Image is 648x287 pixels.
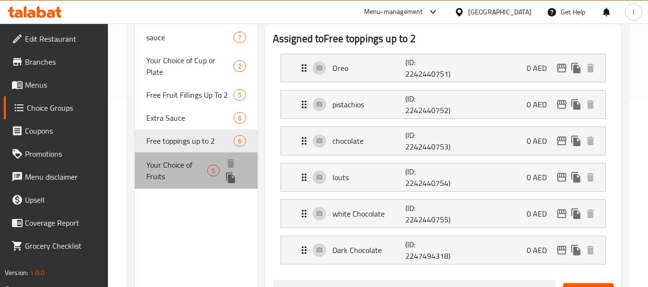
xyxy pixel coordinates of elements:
[146,89,234,101] span: Free Fruit Fillings Up To 2
[208,166,219,175] span: 5
[4,73,108,96] a: Menus
[4,96,108,119] a: Choice Groups
[633,7,634,17] span: l
[583,97,598,112] button: delete
[405,202,454,225] p: (ID: 2242440755)
[234,32,246,43] div: Choices
[207,165,219,176] div: Choices
[527,208,554,219] p: 0 AED
[332,99,406,110] p: pistachios
[234,137,245,146] span: 6
[273,86,613,123] li: Expand
[5,266,28,279] span: Version:
[569,134,583,148] button: duplicate
[135,129,257,152] div: Free toppings up to 26
[4,234,108,257] a: Grocery Checklist
[569,243,583,257] button: duplicate
[234,62,245,71] span: 2
[332,62,406,74] p: Oreo
[4,211,108,234] a: Coverage Report
[364,6,423,18] div: Menu-management
[332,135,406,147] p: chocolate
[332,208,406,219] p: white Chocolate
[146,112,234,124] span: Extra Sauce
[135,49,257,83] div: Your Choice of Cup or Plate2
[234,91,245,100] span: 5
[234,112,246,124] div: Choices
[569,97,583,112] button: duplicate
[554,134,569,148] button: edit
[554,170,569,184] button: edit
[25,56,101,68] span: Branches
[224,156,238,171] button: delete
[273,195,613,232] li: Expand
[527,99,554,110] p: 0 AED
[554,243,569,257] button: edit
[583,243,598,257] button: delete
[405,239,454,262] p: (ID: 2247494318)
[25,171,101,183] span: Menu disclaimer
[554,207,569,221] button: edit
[332,172,406,183] p: louts
[25,33,101,45] span: Edit Restaurant
[146,55,234,78] span: Your Choice of Cup or Plate
[281,54,605,82] div: Expand
[25,125,101,137] span: Coupons
[4,119,108,142] a: Coupons
[281,91,605,118] div: Expand
[27,102,101,114] span: Choice Groups
[4,188,108,211] a: Upsell
[569,61,583,75] button: duplicate
[30,266,45,279] span: 1.0.0
[25,194,101,206] span: Upsell
[405,57,454,80] p: (ID: 2242440751)
[281,163,605,191] div: Expand
[25,148,101,160] span: Promotions
[405,93,454,116] p: (ID: 2242440752)
[405,129,454,152] p: (ID: 2242440753)
[273,232,613,268] li: Expand
[224,171,238,185] button: duplicate
[273,159,613,195] li: Expand
[583,61,598,75] button: delete
[527,172,554,183] p: 0 AED
[583,170,598,184] button: delete
[332,244,406,256] p: Dark Chocolate
[527,135,554,147] p: 0 AED
[25,217,101,229] span: Coverage Report
[4,142,108,165] a: Promotions
[234,89,246,101] div: Choices
[281,127,605,155] div: Expand
[234,135,246,147] div: Choices
[234,114,245,123] span: 6
[554,97,569,112] button: edit
[4,165,108,188] a: Menu disclaimer
[583,134,598,148] button: delete
[281,236,605,264] div: Expand
[135,152,257,189] div: Your Choice of Fruits5deleteduplicate
[273,32,613,46] h2: Assigned to Free toppings up to 2
[569,170,583,184] button: duplicate
[4,50,108,73] a: Branches
[4,27,108,50] a: Edit Restaurant
[146,32,234,43] span: sauce
[135,106,257,129] div: Extra Sauce6
[583,207,598,221] button: delete
[25,79,101,91] span: Menus
[468,7,531,17] div: [GEOGRAPHIC_DATA]
[135,26,257,49] div: sauce7
[25,240,101,252] span: Grocery Checklist
[569,207,583,221] button: duplicate
[527,62,554,74] p: 0 AED
[527,244,554,256] p: 0 AED
[234,33,245,42] span: 7
[554,61,569,75] button: edit
[405,166,454,189] p: (ID: 2242440754)
[273,123,613,159] li: Expand
[146,159,207,182] span: Your Choice of Fruits
[273,50,613,86] li: Expand
[146,135,234,147] span: Free toppings up to 2
[135,83,257,106] div: Free Fruit Fillings Up To 25
[281,200,605,228] div: Expand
